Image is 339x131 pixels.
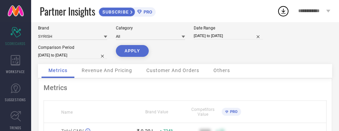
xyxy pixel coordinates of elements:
[61,110,73,115] span: Name
[277,5,290,17] div: Open download list
[194,26,263,30] div: Date Range
[38,45,107,50] div: Comparison Period
[6,41,26,46] span: SCORECARDS
[82,68,132,73] span: Revenue And Pricing
[99,6,156,17] a: SUBSCRIBEPRO
[145,110,168,114] span: Brand Value
[48,68,67,73] span: Metrics
[40,4,95,18] span: Partner Insights
[5,97,26,102] span: SUGGESTIONS
[213,68,230,73] span: Others
[10,125,21,130] span: TRENDS
[38,52,107,59] input: Select comparison period
[194,32,263,40] input: Select date range
[146,68,199,73] span: Customer And Orders
[142,9,152,15] span: PRO
[6,69,25,74] span: WORKSPACE
[38,26,107,30] div: Brand
[116,26,185,30] div: Category
[228,110,238,114] span: PRO
[116,45,149,57] button: APPLY
[99,9,130,15] span: SUBSCRIBE
[185,107,220,117] span: Competitors Value
[44,84,327,92] div: Metrics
